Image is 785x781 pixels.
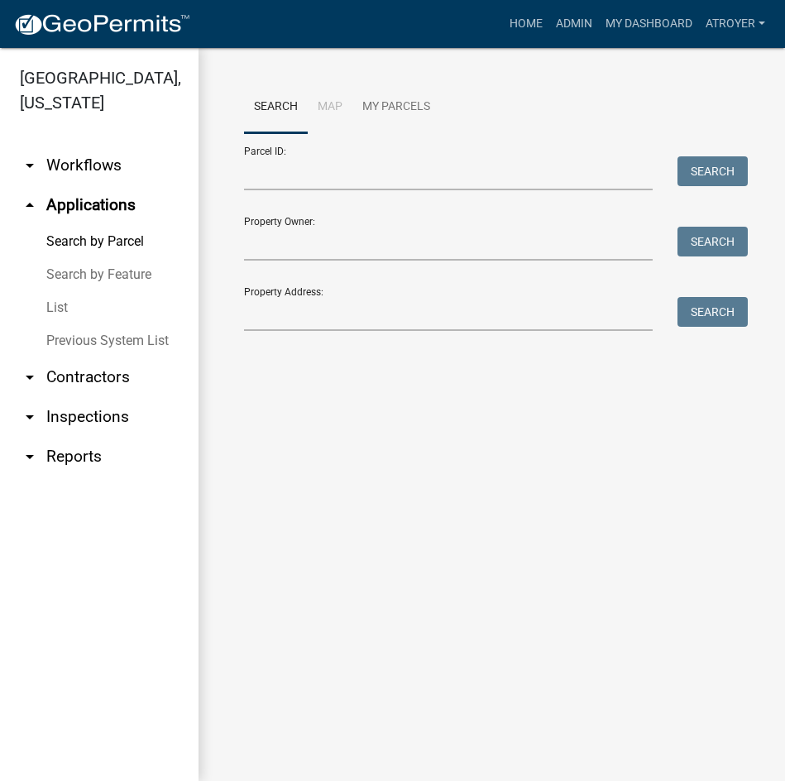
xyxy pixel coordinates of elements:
[677,227,748,256] button: Search
[503,8,549,40] a: Home
[677,297,748,327] button: Search
[677,156,748,186] button: Search
[20,367,40,387] i: arrow_drop_down
[20,407,40,427] i: arrow_drop_down
[20,195,40,215] i: arrow_drop_up
[699,8,772,40] a: atroyer
[20,447,40,467] i: arrow_drop_down
[549,8,599,40] a: Admin
[352,81,440,134] a: My Parcels
[244,81,308,134] a: Search
[599,8,699,40] a: My Dashboard
[20,156,40,175] i: arrow_drop_down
